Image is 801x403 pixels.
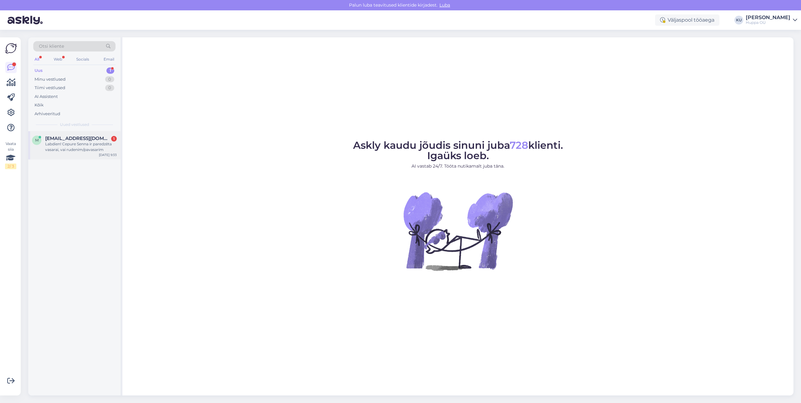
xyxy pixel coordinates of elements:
[106,67,114,74] div: 1
[111,136,117,142] div: 1
[102,55,116,63] div: Email
[45,136,110,141] span: Malinovska.j@gmail.com
[35,76,66,83] div: Minu vestlused
[655,14,719,26] div: Väljaspool tööaega
[105,76,114,83] div: 0
[35,67,43,74] div: Uus
[75,55,90,63] div: Socials
[105,85,114,91] div: 0
[99,153,117,157] div: [DATE] 9:33
[35,94,58,100] div: AI Assistent
[5,42,17,54] img: Askly Logo
[35,102,44,108] div: Kõik
[510,139,528,151] span: 728
[33,55,40,63] div: All
[45,141,117,153] div: Labdien! Cepure Senna ir paredzēta vasarai, vai rudenim/pavasarim
[5,164,16,169] div: 2 / 3
[35,138,39,142] span: M
[35,85,65,91] div: Tiimi vestlused
[734,16,743,24] div: KU
[35,111,60,117] div: Arhiveeritud
[746,15,790,20] div: [PERSON_NAME]
[401,175,514,287] img: No Chat active
[60,122,89,127] span: Uued vestlused
[39,43,64,50] span: Otsi kliente
[353,139,563,162] span: Askly kaudu jõudis sinuni juba klienti. Igaüks loeb.
[353,163,563,169] p: AI vastab 24/7. Tööta nutikamalt juba täna.
[746,20,790,25] div: Huppa OÜ
[52,55,63,63] div: Web
[438,2,452,8] span: Luba
[5,141,16,169] div: Vaata siia
[746,15,797,25] a: [PERSON_NAME]Huppa OÜ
